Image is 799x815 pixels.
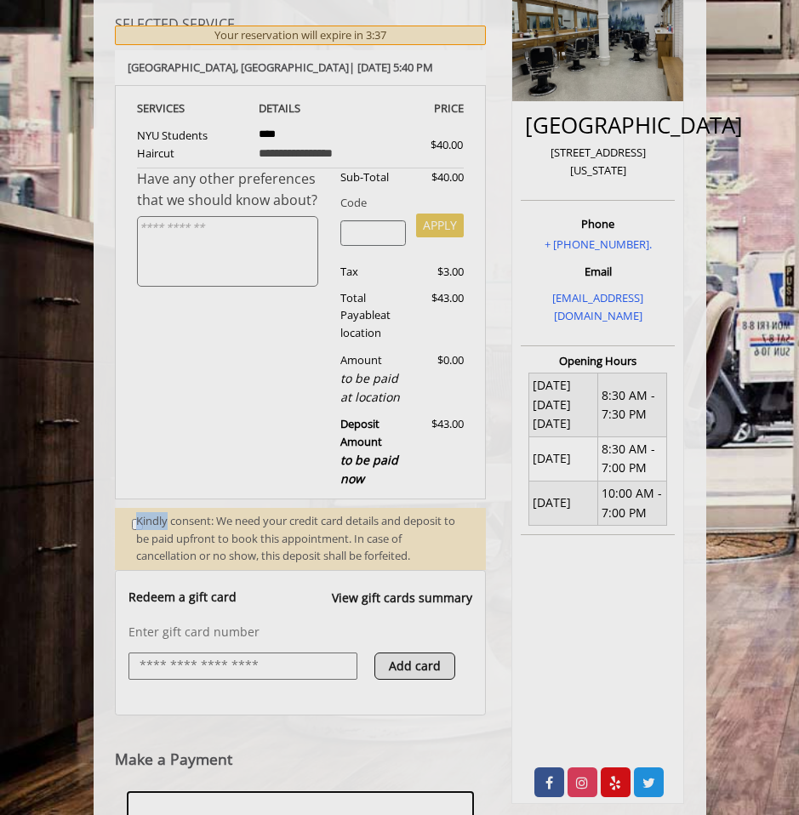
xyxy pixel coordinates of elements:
div: Have any other preferences that we should know about? [137,168,328,212]
td: 10:00 AM - 7:00 PM [598,481,667,525]
div: Tax [328,263,419,281]
th: SERVICE [137,99,246,118]
label: Make a Payment [115,751,232,767]
div: Amount [328,351,419,407]
div: Sub-Total [328,168,419,186]
div: $3.00 [419,263,464,281]
th: DETAILS [246,99,355,118]
div: Code [328,194,464,212]
td: [DATE] [DATE] [DATE] [529,373,598,437]
a: View gift cards summary [332,589,472,624]
span: to be paid now [340,452,398,487]
div: $40.00 [419,168,464,186]
td: 8:30 AM - 7:00 PM [598,436,667,481]
th: PRICE [355,99,464,118]
p: [STREET_ADDRESS][US_STATE] [525,144,671,180]
td: NYU Students Haircut [137,117,246,168]
p: Enter gift card number [128,624,473,641]
span: S [179,100,185,116]
div: Kindly consent: We need your credit card details and deposit to be paid upfront to book this appo... [136,512,469,565]
div: Your reservation will expire in 3:37 [115,26,487,45]
button: Add card [374,653,455,680]
div: Total Payable [328,289,419,342]
div: $43.00 [419,415,464,488]
b: Deposit Amount [340,416,398,487]
h3: Email [525,265,671,277]
h3: Phone [525,218,671,230]
button: APPLY [416,214,464,237]
td: 8:30 AM - 7:30 PM [598,373,667,437]
span: , [GEOGRAPHIC_DATA] [236,60,349,75]
div: $0.00 [419,351,464,407]
div: to be paid at location [340,369,406,407]
a: [EMAIL_ADDRESS][DOMAIN_NAME] [552,290,643,323]
a: + [PHONE_NUMBER]. [545,237,652,252]
div: $43.00 [419,289,464,342]
div: $40.00 [409,136,463,154]
h2: [GEOGRAPHIC_DATA] [525,113,671,138]
h3: SELECTED SERVICE [115,18,487,33]
h3: Opening Hours [521,355,675,367]
td: [DATE] [529,436,598,481]
td: [DATE] [529,481,598,525]
p: Redeem a gift card [128,589,237,606]
b: [GEOGRAPHIC_DATA] | [DATE] 5:40 PM [128,60,433,75]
